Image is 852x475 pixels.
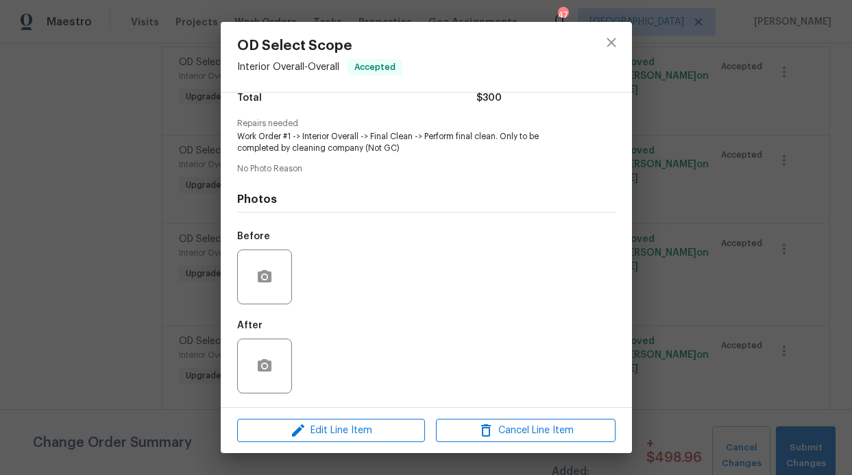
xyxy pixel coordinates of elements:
[237,62,339,72] span: Interior Overall - Overall
[440,422,611,439] span: Cancel Line Item
[237,165,616,173] span: No Photo Reason
[237,88,262,108] span: Total
[436,419,616,443] button: Cancel Line Item
[237,131,578,154] span: Work Order #1 -> Interior Overall -> Final Clean -> Perform final clean. Only to be completed by ...
[237,419,425,443] button: Edit Line Item
[595,26,628,59] button: close
[237,321,263,330] h5: After
[237,193,616,206] h4: Photos
[237,38,402,53] span: OD Select Scope
[349,60,401,74] span: Accepted
[558,8,568,22] div: 47
[476,88,502,108] span: $300
[241,422,421,439] span: Edit Line Item
[237,119,616,128] span: Repairs needed
[237,232,270,241] h5: Before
